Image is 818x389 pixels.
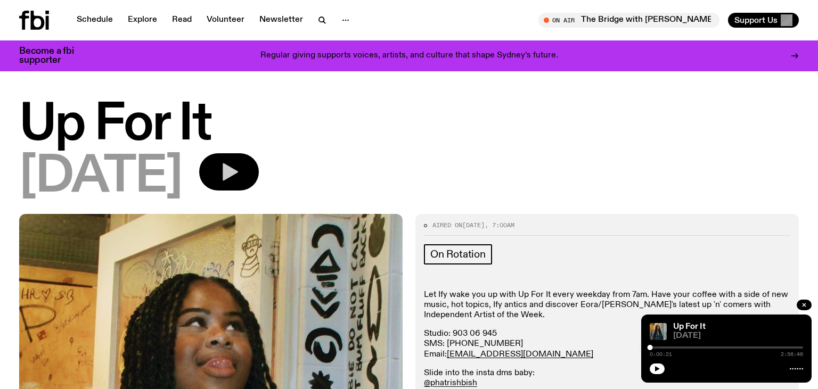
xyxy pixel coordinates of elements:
[673,332,803,340] span: [DATE]
[166,13,198,28] a: Read
[260,51,558,61] p: Regular giving supports voices, artists, and culture that shape Sydney’s future.
[432,221,462,229] span: Aired on
[253,13,309,28] a: Newsletter
[19,47,87,65] h3: Become a fbi supporter
[485,221,514,229] span: , 7:00am
[650,352,672,357] span: 0:00:21
[447,350,593,359] a: [EMAIL_ADDRESS][DOMAIN_NAME]
[19,153,182,201] span: [DATE]
[424,244,492,264] a: On Rotation
[424,379,477,387] a: @phatrishbish
[650,323,667,340] img: Ify - a Brown Skin girl with black braided twists, looking up to the side with her tongue stickin...
[200,13,251,28] a: Volunteer
[424,290,790,321] p: Let Ify wake you up with Up For It every weekday from 7am. Have your coffee with a side of new mu...
[728,13,799,28] button: Support Us
[424,329,790,360] p: Studio: 903 06 945 SMS: [PHONE_NUMBER] Email:
[430,249,486,260] span: On Rotation
[538,13,719,28] button: On AirThe Bridge with [PERSON_NAME]
[673,322,706,331] a: Up For It
[734,15,778,25] span: Support Us
[781,352,803,357] span: 2:56:46
[70,13,119,28] a: Schedule
[462,221,485,229] span: [DATE]
[19,101,799,149] h1: Up For It
[121,13,163,28] a: Explore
